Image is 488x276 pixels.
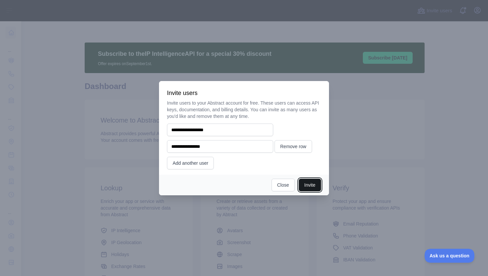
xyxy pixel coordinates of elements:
button: Invite [299,179,321,191]
button: Remove row [275,140,312,153]
iframe: Toggle Customer Support [425,249,475,263]
button: Close [272,179,295,191]
button: Add another user [167,157,214,169]
h3: Invite users [167,89,321,97]
p: Invite users to your Abstract account for free. These users can access API keys, documentation, a... [167,100,321,120]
